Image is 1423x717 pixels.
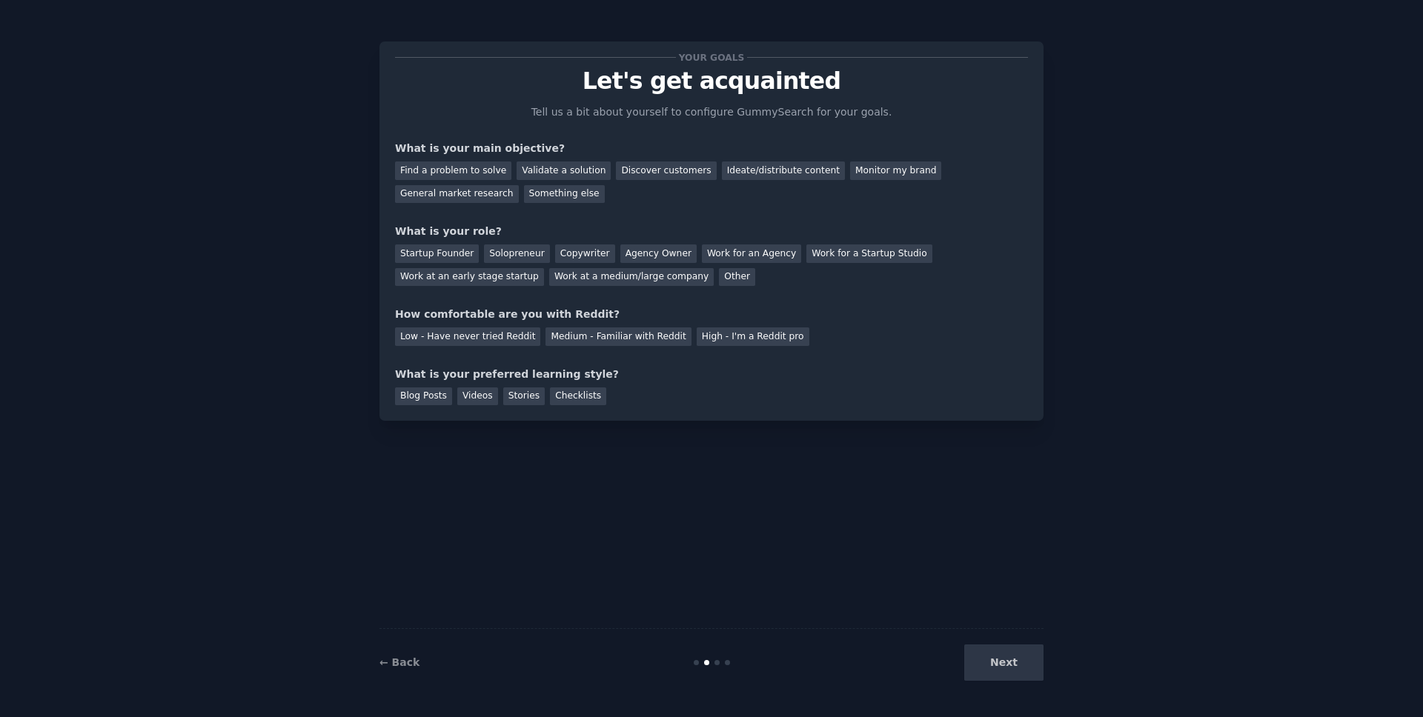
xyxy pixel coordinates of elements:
[395,367,1028,382] div: What is your preferred learning style?
[395,244,479,263] div: Startup Founder
[722,161,845,180] div: Ideate/distribute content
[395,387,452,406] div: Blog Posts
[395,185,519,204] div: General market research
[395,68,1028,94] p: Let's get acquainted
[524,185,605,204] div: Something else
[676,50,747,65] span: Your goals
[697,327,809,346] div: High - I'm a Reddit pro
[395,327,540,346] div: Low - Have never tried Reddit
[702,244,801,263] div: Work for an Agency
[850,161,941,180] div: Monitor my brand
[395,224,1028,239] div: What is your role?
[395,161,511,180] div: Find a problem to solve
[395,268,544,287] div: Work at an early stage startup
[806,244,932,263] div: Work for a Startup Studio
[395,307,1028,322] div: How comfortable are you with Reddit?
[484,244,549,263] div: Solopreneur
[525,104,898,120] p: Tell us a bit about yourself to configure GummySearch for your goals.
[555,244,615,263] div: Copywriter
[517,161,611,180] div: Validate a solution
[395,141,1028,156] div: What is your main objective?
[549,268,714,287] div: Work at a medium/large company
[616,161,716,180] div: Discover customers
[503,387,545,406] div: Stories
[545,327,691,346] div: Medium - Familiar with Reddit
[457,387,498,406] div: Videos
[620,244,697,263] div: Agency Owner
[379,656,419,668] a: ← Back
[550,387,606,406] div: Checklists
[719,268,755,287] div: Other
